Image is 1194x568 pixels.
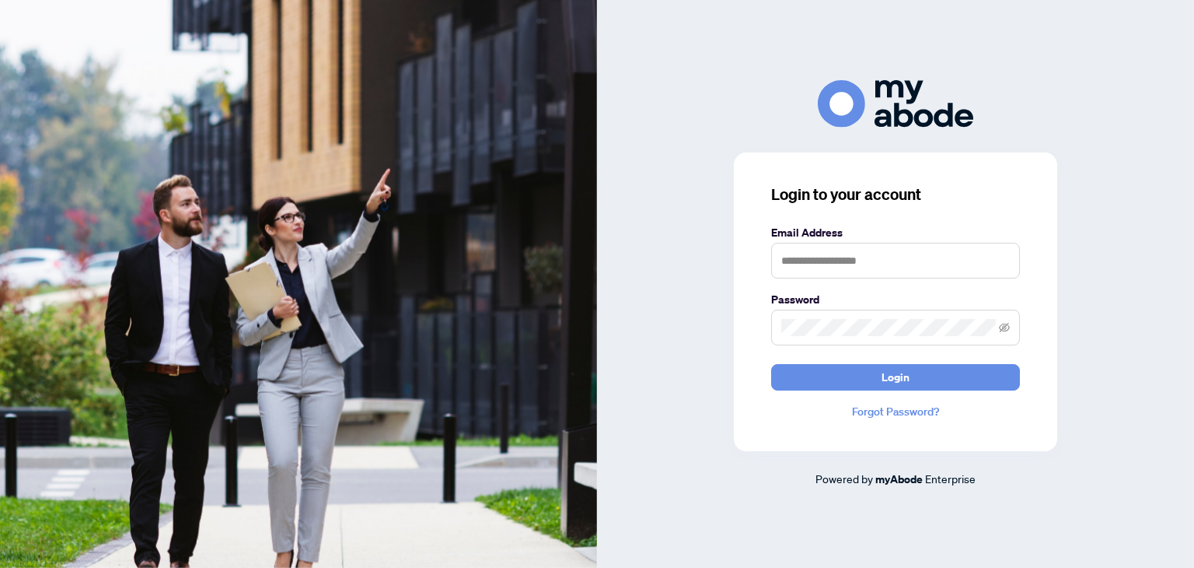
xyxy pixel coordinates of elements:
label: Password [771,291,1020,308]
span: Enterprise [925,472,976,486]
span: eye-invisible [999,322,1010,333]
a: myAbode [875,471,923,488]
img: ma-logo [818,80,973,128]
button: Login [771,364,1020,391]
a: Forgot Password? [771,403,1020,420]
span: Login [882,365,909,390]
span: Powered by [815,472,873,486]
h3: Login to your account [771,184,1020,205]
label: Email Address [771,224,1020,241]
